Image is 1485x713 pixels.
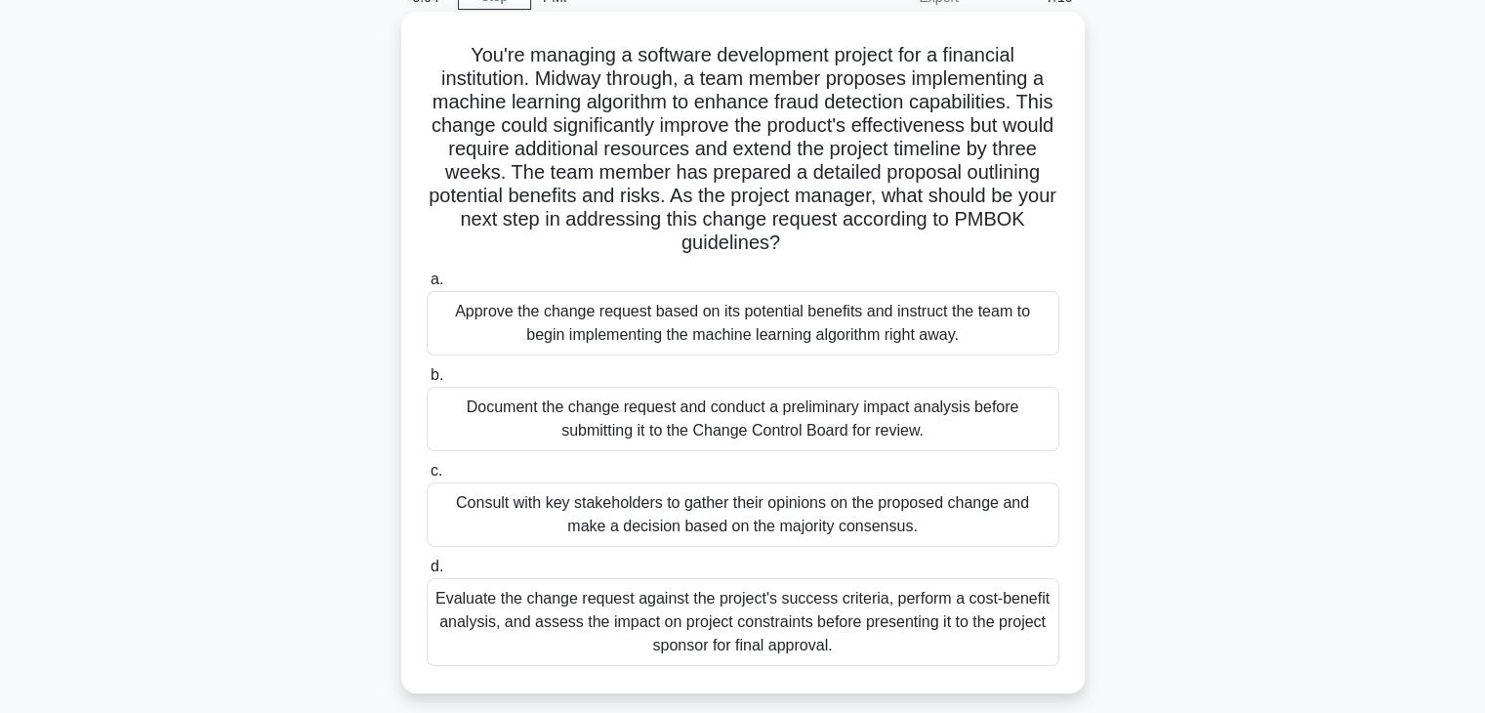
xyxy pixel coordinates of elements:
span: b. [431,366,443,383]
span: c. [431,462,442,479]
span: a. [431,271,443,287]
span: d. [431,558,443,574]
div: Document the change request and conduct a preliminary impact analysis before submitting it to the... [427,387,1059,451]
div: Approve the change request based on its potential benefits and instruct the team to begin impleme... [427,291,1059,356]
div: Evaluate the change request against the project's success criteria, perform a cost-benefit analys... [427,578,1059,666]
h5: You're managing a software development project for a financial institution. Midway through, a tea... [425,43,1061,256]
div: Consult with key stakeholders to gather their opinions on the proposed change and make a decision... [427,482,1059,547]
